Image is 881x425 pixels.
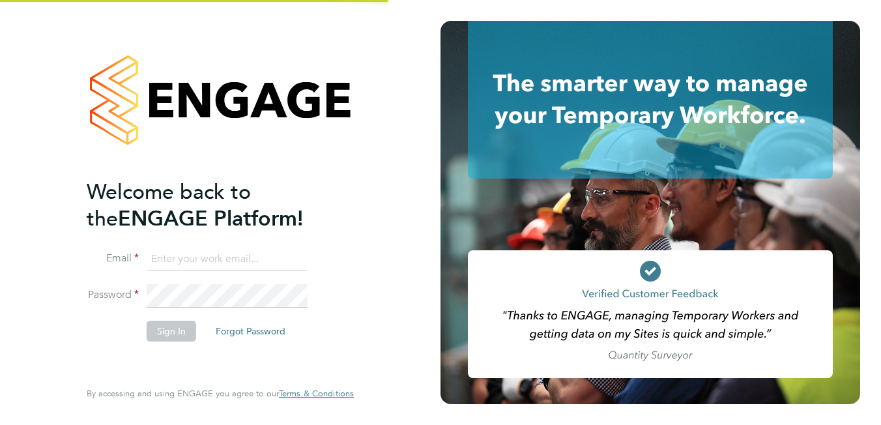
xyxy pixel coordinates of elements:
input: Enter your work email... [147,248,308,271]
label: Password [87,288,139,302]
label: Email [87,252,139,265]
button: Forgot Password [205,321,296,342]
button: Sign In [147,321,196,342]
a: Terms & Conditions [279,388,354,399]
h2: ENGAGE Platform! [87,179,341,232]
span: Welcome back to the [87,179,251,231]
span: By accessing and using ENGAGE you agree to our [87,388,354,399]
